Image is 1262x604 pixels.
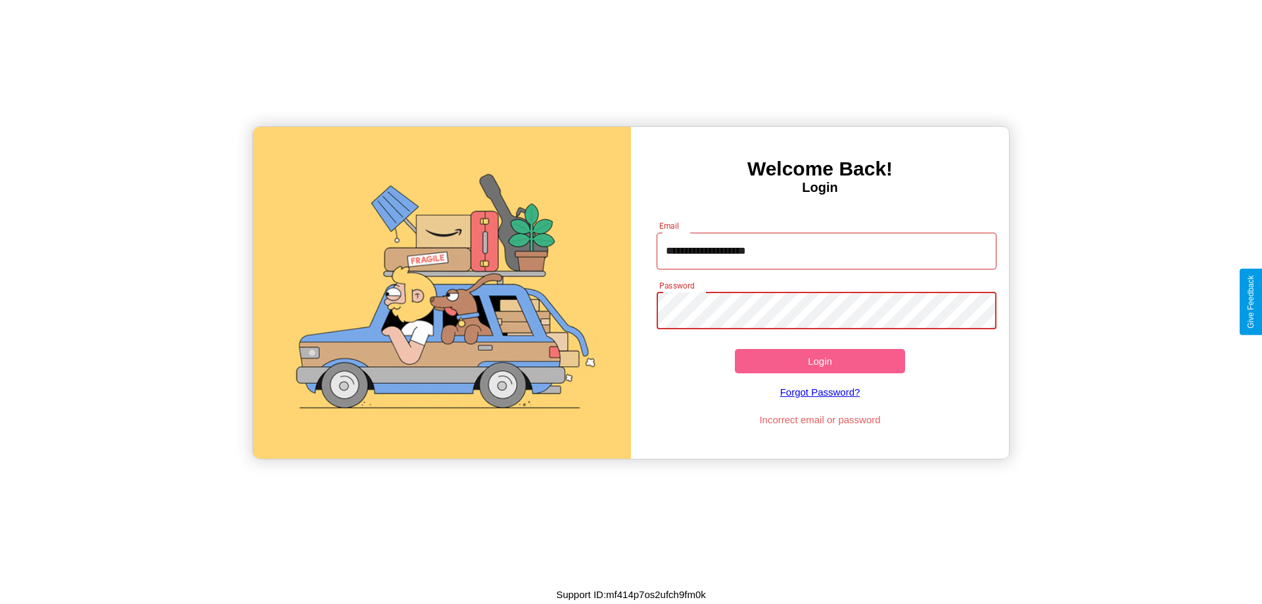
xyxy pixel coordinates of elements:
[631,180,1009,195] h4: Login
[650,411,991,429] p: Incorrect email or password
[556,586,706,603] p: Support ID: mf414p7os2ufch9fm0k
[631,158,1009,180] h3: Welcome Back!
[253,127,631,459] img: gif
[659,220,680,231] label: Email
[735,349,905,373] button: Login
[1246,275,1255,329] div: Give Feedback
[659,280,694,291] label: Password
[650,373,991,411] a: Forgot Password?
